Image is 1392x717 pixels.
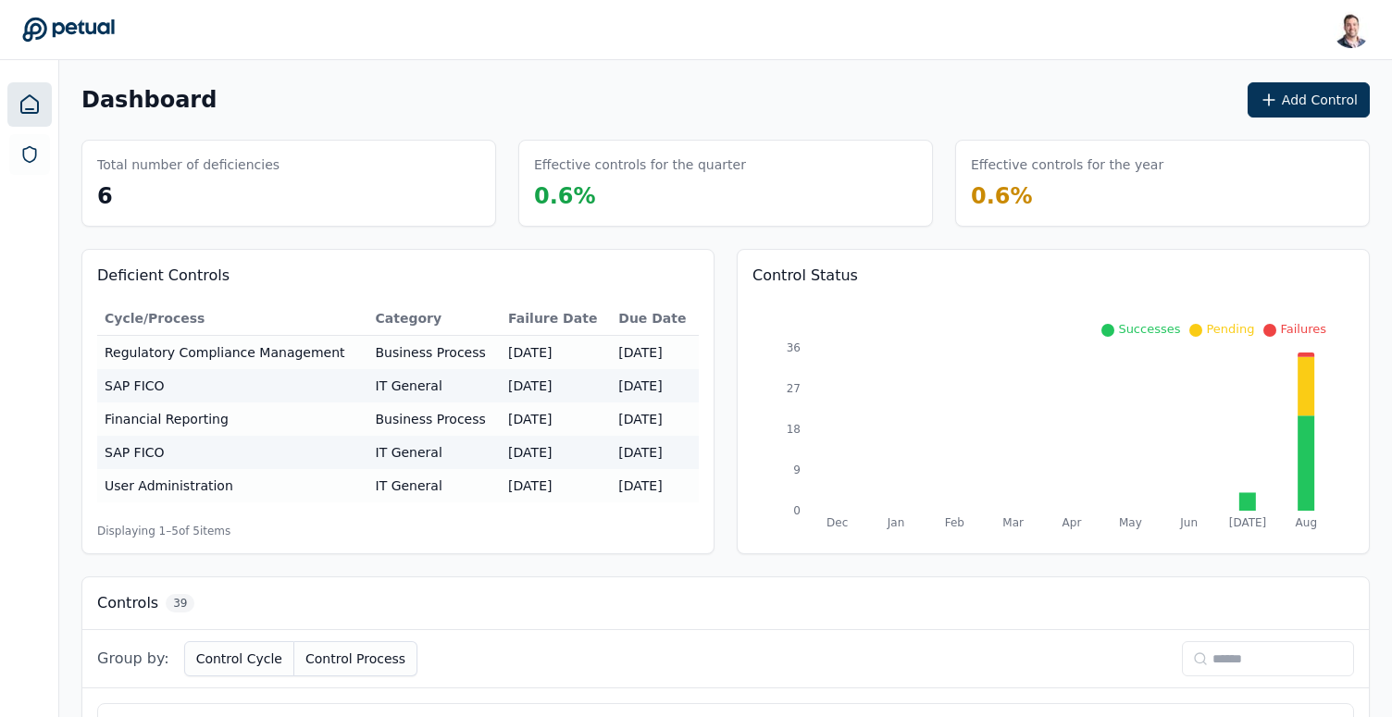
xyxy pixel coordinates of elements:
td: IT General [368,369,502,402]
span: Group by: [97,648,169,670]
td: [DATE] [501,436,611,469]
td: [DATE] [611,469,699,502]
tspan: May [1119,516,1142,529]
td: [DATE] [501,336,611,370]
td: Financial Reporting [97,402,368,436]
h1: Dashboard [81,85,217,115]
span: 39 [166,594,194,612]
tspan: 18 [787,423,801,436]
tspan: Dec [826,516,848,529]
td: [DATE] [611,436,699,469]
tspan: 36 [787,341,801,354]
button: Add Control [1248,82,1370,117]
tspan: Aug [1296,516,1317,529]
span: Displaying 1– 5 of 5 items [97,524,230,538]
a: SOC [9,134,50,175]
tspan: 27 [787,382,801,395]
td: [DATE] [501,402,611,436]
img: Snir Kodesh [1333,11,1370,48]
th: Failure Date [501,302,611,336]
tspan: Apr [1063,516,1082,529]
td: Regulatory Compliance Management [97,336,368,370]
tspan: Feb [945,516,964,529]
a: Go to Dashboard [22,17,115,43]
a: Dashboard [7,82,52,127]
th: Category [368,302,502,336]
th: Due Date [611,302,699,336]
td: [DATE] [611,402,699,436]
td: [DATE] [501,369,611,402]
tspan: Mar [1002,516,1024,529]
h3: Deficient Controls [97,265,699,287]
td: SAP FICO [97,436,368,469]
h3: Control Status [752,265,1354,287]
td: Business Process [368,402,502,436]
td: User Administration [97,469,368,502]
button: Control Cycle [184,641,294,676]
th: Cycle/Process [97,302,368,336]
span: Successes [1118,322,1180,336]
tspan: [DATE] [1229,516,1267,529]
tspan: 0 [793,504,801,517]
tspan: Jun [1179,516,1198,529]
tspan: Jan [887,516,905,529]
tspan: 9 [793,464,801,476]
h3: Controls [97,592,158,614]
td: [DATE] [611,369,699,402]
td: SAP FICO [97,369,368,402]
td: [DATE] [501,469,611,502]
td: IT General [368,469,502,502]
h3: Effective controls for the year [971,155,1163,174]
button: Control Process [294,641,417,676]
td: [DATE] [611,336,699,370]
span: 0.6 % [971,183,1033,209]
span: 6 [97,183,113,209]
span: Failures [1280,322,1326,336]
h3: Effective controls for the quarter [534,155,746,174]
span: 0.6 % [534,183,596,209]
span: Pending [1206,322,1254,336]
td: Business Process [368,336,502,370]
h3: Total number of deficiencies [97,155,280,174]
td: IT General [368,436,502,469]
